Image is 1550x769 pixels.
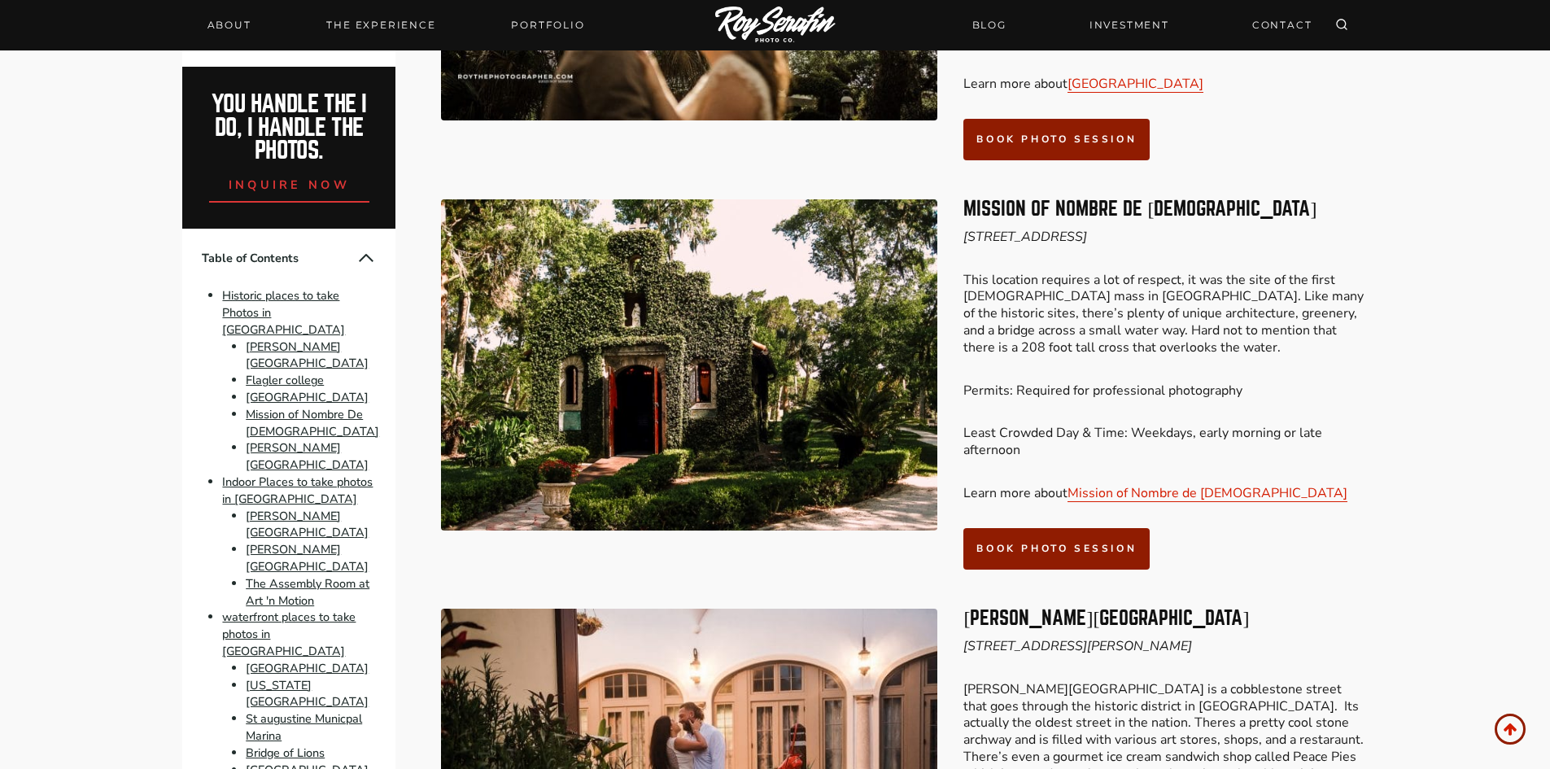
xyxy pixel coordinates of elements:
span: inquire now [229,177,351,193]
button: Collapse Table of Contents [356,248,376,268]
a: Historic places to take Photos in [GEOGRAPHIC_DATA] [222,287,345,338]
p: Least Crowded Day & Time: Weekdays, early morning or late afternoon [963,425,1367,459]
h3: Mission of Nombre De [DEMOGRAPHIC_DATA] [963,199,1367,219]
a: waterfront places to take photos in [GEOGRAPHIC_DATA] [222,610,356,660]
a: Indoor Places to take photos in [GEOGRAPHIC_DATA] [222,474,373,507]
a: About [198,14,261,37]
a: Mission of Nombre de [DEMOGRAPHIC_DATA] [1068,484,1347,502]
a: inquire now [209,163,370,203]
p: Learn more about [963,485,1367,502]
img: Logo of Roy Serafin Photo Co., featuring stylized text in white on a light background, representi... [715,7,836,45]
a: CONTACT [1242,11,1322,39]
a: [GEOGRAPHIC_DATA] [246,660,369,676]
a: [GEOGRAPHIC_DATA] [1068,75,1203,93]
a: THE EXPERIENCE [317,14,445,37]
a: book photo session [963,119,1150,160]
a: [PERSON_NAME][GEOGRAPHIC_DATA] [246,440,369,474]
a: [GEOGRAPHIC_DATA] [246,389,369,405]
a: St augustine Municpal Marina [246,710,362,744]
a: Flagler college [246,372,324,388]
span: book photo session [976,133,1137,146]
span: book photo session [976,542,1137,555]
em: [STREET_ADDRESS][PERSON_NAME] [963,637,1192,655]
a: Scroll to top [1495,714,1526,745]
p: Learn more about [963,76,1367,93]
img: Where to Take Photos In St Augustine (engagement, portrait, wedding photos) 4 [441,199,937,531]
em: [STREET_ADDRESS] [963,228,1087,246]
span: Table of Contents [202,250,356,267]
a: [PERSON_NAME][GEOGRAPHIC_DATA] [246,339,369,372]
a: BLOG [963,11,1016,39]
a: [US_STATE][GEOGRAPHIC_DATA] [246,677,369,710]
a: [PERSON_NAME][GEOGRAPHIC_DATA] [246,541,369,575]
nav: Secondary Navigation [963,11,1322,39]
a: The Assembly Room at Art 'n Motion [246,575,369,609]
h2: You handle the i do, I handle the photos. [200,93,378,163]
a: Mission of Nombre De [DEMOGRAPHIC_DATA] [246,406,379,439]
a: book photo session [963,528,1150,570]
a: [PERSON_NAME][GEOGRAPHIC_DATA] [246,508,369,541]
p: This location requires a lot of respect, it was the site of the first [DEMOGRAPHIC_DATA] mass in ... [963,272,1367,356]
button: View Search Form [1330,14,1353,37]
nav: Primary Navigation [198,14,595,37]
a: Bridge of Lions [246,745,325,761]
h3: [PERSON_NAME][GEOGRAPHIC_DATA] [963,609,1367,628]
a: Portfolio [501,14,594,37]
a: INVESTMENT [1080,11,1179,39]
p: Permits: Required for professional photography [963,382,1367,400]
